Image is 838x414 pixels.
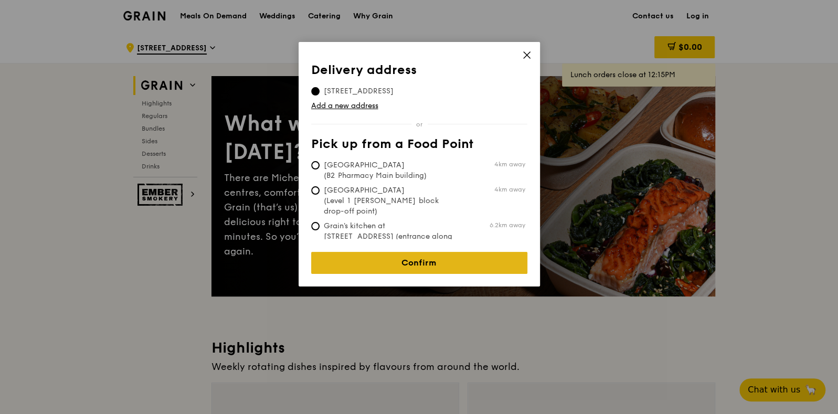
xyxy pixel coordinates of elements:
[311,87,320,95] input: [STREET_ADDRESS]
[490,221,525,229] span: 6.2km away
[494,185,525,194] span: 4km away
[311,185,468,217] span: [GEOGRAPHIC_DATA] (Level 1 [PERSON_NAME] block drop-off point)
[494,160,525,168] span: 4km away
[311,63,527,82] th: Delivery address
[311,161,320,169] input: [GEOGRAPHIC_DATA] (B2 Pharmacy Main building)4km away
[311,252,527,274] a: Confirm
[311,101,527,111] a: Add a new address
[311,186,320,195] input: [GEOGRAPHIC_DATA] (Level 1 [PERSON_NAME] block drop-off point)4km away
[311,137,527,156] th: Pick up from a Food Point
[311,222,320,230] input: Grain's kitchen at [STREET_ADDRESS] (entrance along [PERSON_NAME][GEOGRAPHIC_DATA])6.2km away
[311,160,468,181] span: [GEOGRAPHIC_DATA] (B2 Pharmacy Main building)
[311,86,406,97] span: [STREET_ADDRESS]
[311,221,468,263] span: Grain's kitchen at [STREET_ADDRESS] (entrance along [PERSON_NAME][GEOGRAPHIC_DATA])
